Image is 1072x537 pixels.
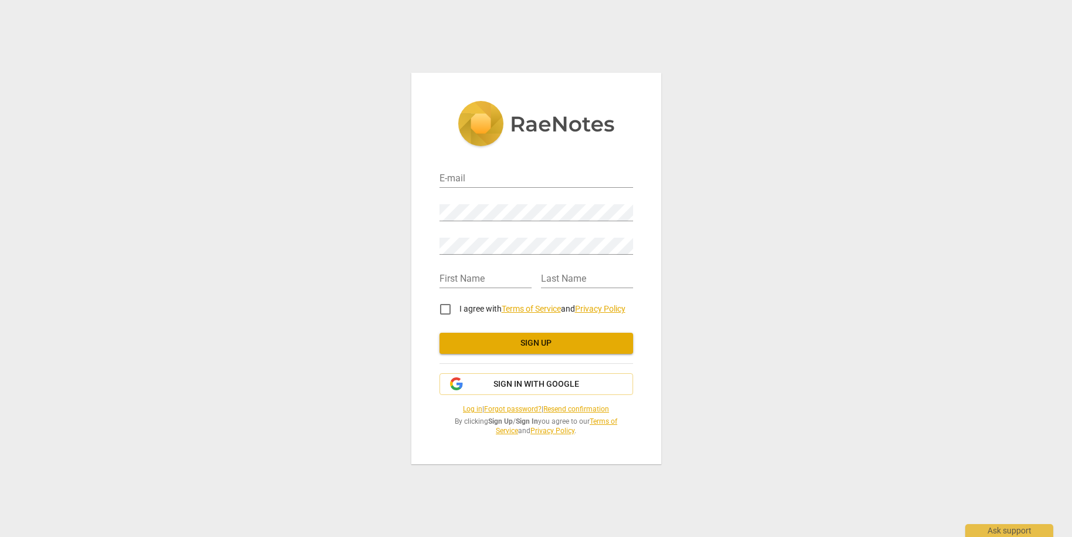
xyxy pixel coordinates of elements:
[488,417,513,425] b: Sign Up
[458,101,615,149] img: 5ac2273c67554f335776073100b6d88f.svg
[463,405,482,413] a: Log in
[575,304,625,313] a: Privacy Policy
[484,405,542,413] a: Forgot password?
[493,379,579,390] span: Sign in with Google
[439,333,633,354] button: Sign up
[516,417,538,425] b: Sign In
[502,304,561,313] a: Terms of Service
[530,427,574,435] a: Privacy Policy
[459,304,625,313] span: I agree with and
[439,417,633,436] span: By clicking / you agree to our and .
[439,373,633,396] button: Sign in with Google
[965,524,1053,537] div: Ask support
[449,337,624,349] span: Sign up
[543,405,609,413] a: Resend confirmation
[439,404,633,414] span: | |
